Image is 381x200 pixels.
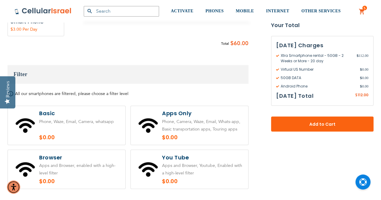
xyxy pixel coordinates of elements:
[301,9,341,13] span: OTHER SERVICES
[271,21,373,30] strong: Your Total
[360,67,362,72] span: $
[355,93,358,98] span: $
[360,84,362,89] span: $
[364,6,366,11] span: 5
[360,75,362,81] span: $
[234,39,248,48] span: 60.00
[276,92,314,101] h3: [DATE] Total
[358,93,368,98] span: 112.00
[276,41,368,50] h3: [DATE] Charges
[360,84,368,89] span: 0.00
[14,8,72,15] img: Cellular Israel Logo
[276,75,360,81] span: 50GB DATA
[266,9,289,13] span: INTERNET
[356,53,368,64] span: 112.00
[291,121,354,128] span: Add to Cart
[236,9,254,13] span: MOBILE
[276,84,360,89] span: Android Phone
[205,9,224,13] span: PHONES
[15,91,128,97] span: All our smartphones are filtered, please choose a filter level
[276,53,356,64] span: Xtra Smartphone rental - 50GB - 2 Weeks or More - 20 day
[359,8,365,15] a: 5
[276,67,360,72] span: Virtual US Number
[271,117,373,132] button: Add to Cart
[14,71,27,77] span: Filter
[360,75,368,81] span: 0.00
[360,67,368,72] span: 0.00
[171,9,193,13] span: ACTIVATE
[84,6,159,17] input: Search
[5,81,11,97] div: Reviews
[221,41,229,47] span: Total
[356,53,358,59] span: $
[230,39,234,48] span: $
[7,180,20,194] div: Accessibility Menu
